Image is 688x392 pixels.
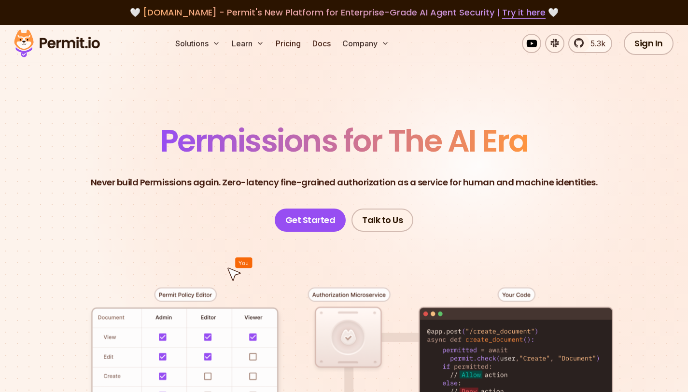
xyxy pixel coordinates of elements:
[272,34,305,53] a: Pricing
[502,6,546,19] a: Try it here
[228,34,268,53] button: Learn
[91,176,598,189] p: Never build Permissions again. Zero-latency fine-grained authorization as a service for human and...
[275,209,346,232] a: Get Started
[10,27,104,60] img: Permit logo
[171,34,224,53] button: Solutions
[23,6,665,19] div: 🤍 🤍
[351,209,413,232] a: Talk to Us
[568,34,612,53] a: 5.3k
[143,6,546,18] span: [DOMAIN_NAME] - Permit's New Platform for Enterprise-Grade AI Agent Security |
[338,34,393,53] button: Company
[309,34,335,53] a: Docs
[624,32,674,55] a: Sign In
[585,38,605,49] span: 5.3k
[160,119,528,162] span: Permissions for The AI Era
